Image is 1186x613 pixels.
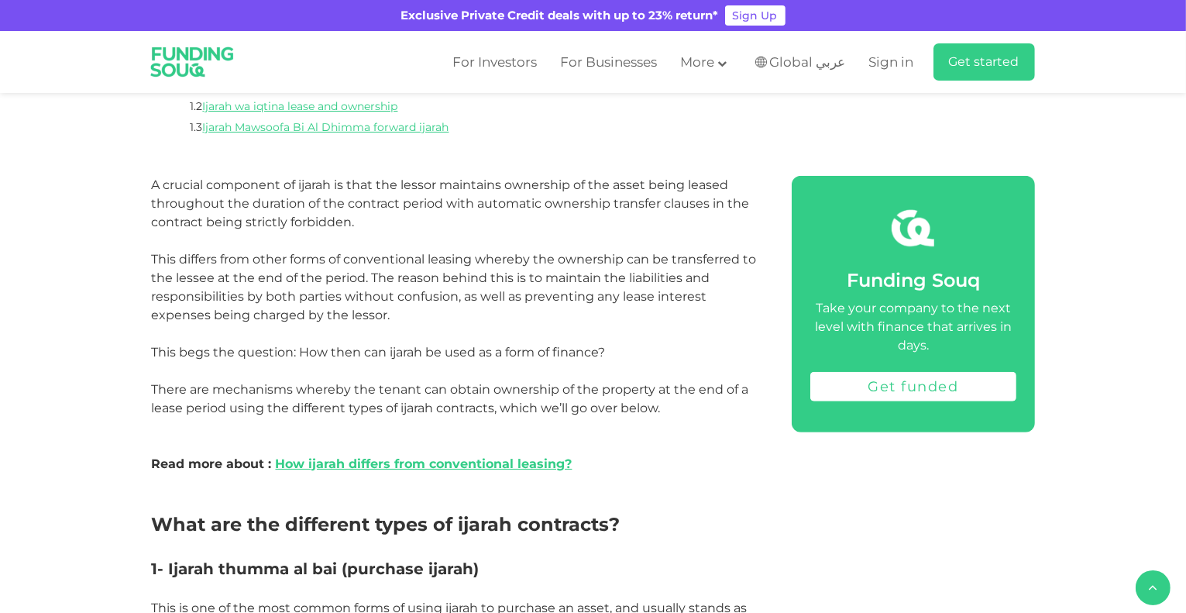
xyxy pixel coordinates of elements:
a: Ijarah wa iqtina lease and ownership [203,99,398,113]
span: A crucial component of ijarah is that the lessor maintains ownership of the asset being leased th... [152,177,750,229]
span: Read more about : [152,456,272,471]
span: This differs from other forms of conventional leasing whereby the ownership can be transferred to... [152,252,757,322]
span: Get started [949,54,1019,69]
li: 1.2 [191,98,996,115]
span: What are the different types of ijarah contracts? [152,513,621,536]
span: More [680,54,714,70]
a: For Investors [449,50,541,75]
a: For Businesses [556,50,661,75]
div: Exclusive Private Credit deals with up to 23% return* [401,7,719,25]
span: Global عربي [770,53,846,71]
li: 1.3 [191,119,996,136]
button: back [1136,570,1171,605]
a: How ijarah differs from conventional leasing? [276,456,572,471]
span: This begs the question: How then can ijarah be used as a form of finance? [152,345,606,360]
a: Sign in [865,50,914,75]
a: Ijarah Mawsoofa Bi Al Dhimma forward ijarah [203,120,449,134]
span: 1- Ijarah thumma al bai (purchase ijarah) [152,560,480,578]
img: SA Flag [755,57,767,67]
img: Logo [140,34,245,90]
span: Funding Souq [847,269,980,291]
a: Get funded [810,372,1016,401]
a: Sign Up [725,5,786,26]
span: Sign in [869,54,914,70]
div: Take your company to the next level with finance that arrives in days. [810,299,1016,355]
span: There are mechanisms whereby the tenant can obtain ownership of the property at the end of a leas... [152,382,749,415]
li: 1 [171,57,1016,144]
img: fsicon [892,207,934,250]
